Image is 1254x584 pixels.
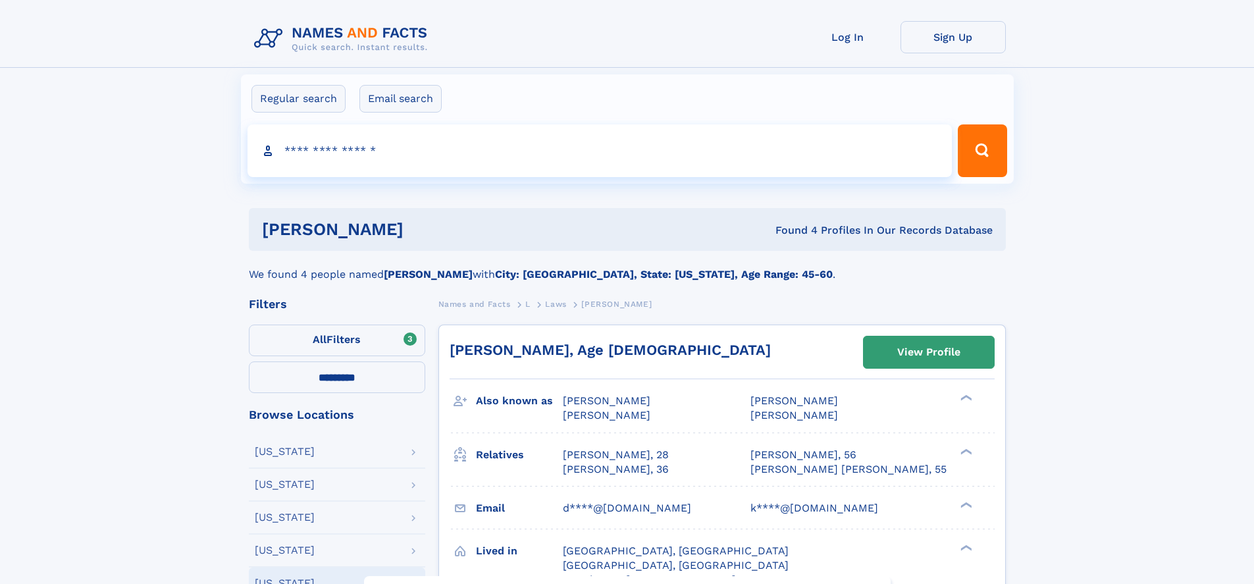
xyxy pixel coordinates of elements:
[476,444,563,466] h3: Relatives
[495,268,833,280] b: City: [GEOGRAPHIC_DATA], State: [US_STATE], Age Range: 45-60
[450,342,771,358] a: [PERSON_NAME], Age [DEMOGRAPHIC_DATA]
[563,544,789,557] span: [GEOGRAPHIC_DATA], [GEOGRAPHIC_DATA]
[750,409,838,421] span: [PERSON_NAME]
[525,296,531,312] a: L
[563,462,669,477] a: [PERSON_NAME], 36
[255,479,315,490] div: [US_STATE]
[525,300,531,309] span: L
[589,223,993,238] div: Found 4 Profiles In Our Records Database
[248,124,953,177] input: search input
[563,394,650,407] span: [PERSON_NAME]
[476,390,563,412] h3: Also known as
[795,21,901,53] a: Log In
[255,446,315,457] div: [US_STATE]
[313,333,327,346] span: All
[251,85,346,113] label: Regular search
[563,409,650,421] span: [PERSON_NAME]
[750,394,838,407] span: [PERSON_NAME]
[545,300,566,309] span: Laws
[901,21,1006,53] a: Sign Up
[957,543,973,552] div: ❯
[750,448,856,462] a: [PERSON_NAME], 56
[249,298,425,310] div: Filters
[438,296,511,312] a: Names and Facts
[581,300,652,309] span: [PERSON_NAME]
[262,221,590,238] h1: [PERSON_NAME]
[897,337,960,367] div: View Profile
[249,325,425,356] label: Filters
[957,500,973,509] div: ❯
[384,268,473,280] b: [PERSON_NAME]
[545,296,566,312] a: Laws
[476,540,563,562] h3: Lived in
[957,447,973,456] div: ❯
[249,21,438,57] img: Logo Names and Facts
[359,85,442,113] label: Email search
[563,448,669,462] a: [PERSON_NAME], 28
[750,462,947,477] a: [PERSON_NAME] [PERSON_NAME], 55
[255,512,315,523] div: [US_STATE]
[957,394,973,402] div: ❯
[563,559,789,571] span: [GEOGRAPHIC_DATA], [GEOGRAPHIC_DATA]
[476,497,563,519] h3: Email
[958,124,1006,177] button: Search Button
[255,545,315,556] div: [US_STATE]
[249,409,425,421] div: Browse Locations
[864,336,994,368] a: View Profile
[249,251,1006,282] div: We found 4 people named with .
